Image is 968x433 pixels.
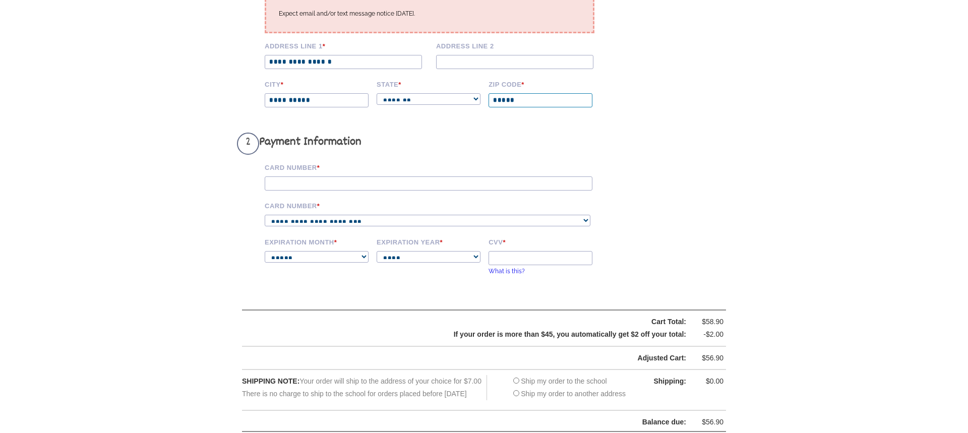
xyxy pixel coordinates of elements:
[268,352,686,364] div: Adjusted Cart:
[268,316,686,328] div: Cart Total:
[377,79,481,88] label: State
[377,237,481,246] label: Expiration Year
[636,375,686,388] div: Shipping:
[693,375,723,388] div: $0.00
[243,416,686,428] div: Balance due:
[265,237,370,246] label: Expiration Month
[237,133,259,155] span: 2
[511,375,626,400] div: Ship my order to the school Ship my order to another address
[279,8,580,19] p: Expect email and/or text message notice [DATE].
[265,162,608,171] label: Card Number
[693,316,723,328] div: $58.90
[489,79,593,88] label: Zip code
[265,79,370,88] label: City
[693,352,723,364] div: $56.90
[265,41,429,50] label: Address Line 1
[693,416,723,428] div: $56.90
[242,377,299,385] span: SHIPPING NOTE:
[237,133,608,155] h3: Payment Information
[242,375,487,400] div: Your order will ship to the address of your choice for $7.00 There is no charge to ship to the sc...
[489,268,525,275] a: What is this?
[436,41,600,50] label: Address Line 2
[693,328,723,341] div: -$2.00
[268,328,686,341] div: If your order is more than $45, you automatically get $2 off your total:
[265,201,608,210] label: Card Number
[489,237,593,246] label: CVV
